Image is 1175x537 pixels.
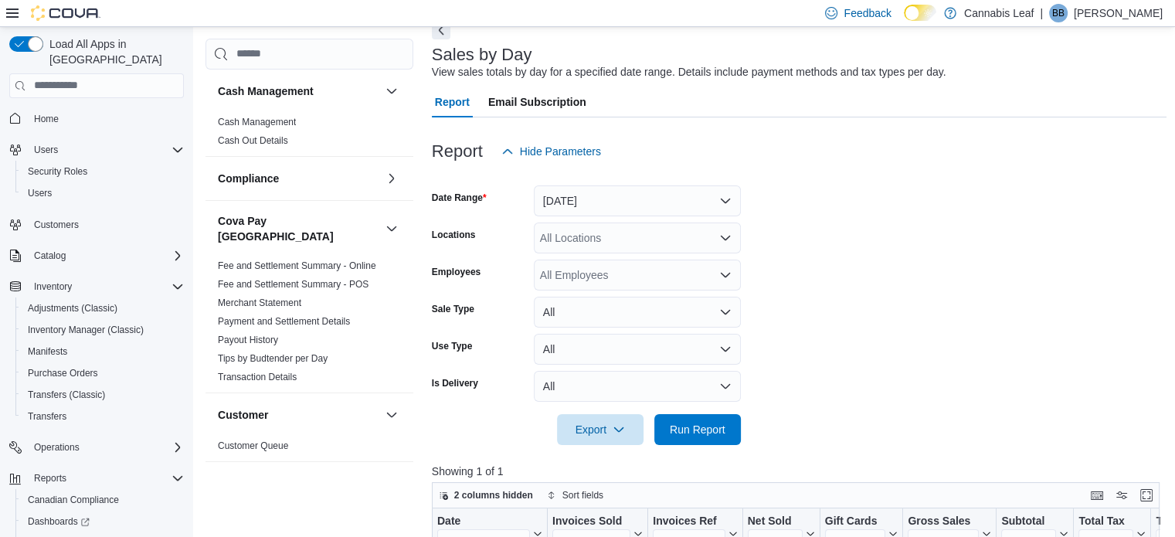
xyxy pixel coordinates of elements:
[28,109,184,128] span: Home
[22,364,104,382] a: Purchase Orders
[1001,514,1056,529] div: Subtotal
[22,491,125,509] a: Canadian Compliance
[432,21,450,39] button: Next
[1088,486,1106,505] button: Keyboard shortcuts
[218,116,296,128] span: Cash Management
[28,141,64,159] button: Users
[488,87,586,117] span: Email Subscription
[218,260,376,272] span: Fee and Settlement Summary - Online
[218,117,296,127] a: Cash Management
[552,514,630,529] div: Invoices Sold
[205,113,413,156] div: Cash Management
[22,407,184,426] span: Transfers
[15,362,190,384] button: Purchase Orders
[218,353,328,364] a: Tips by Budtender per Day
[218,213,379,244] h3: Cova Pay [GEOGRAPHIC_DATA]
[218,134,288,147] span: Cash Out Details
[432,192,487,204] label: Date Range
[541,486,610,505] button: Sort fields
[28,469,73,488] button: Reports
[432,229,476,241] label: Locations
[22,386,111,404] a: Transfers (Classic)
[28,277,184,296] span: Inventory
[218,135,288,146] a: Cash Out Details
[432,142,483,161] h3: Report
[534,334,741,365] button: All
[520,144,601,159] span: Hide Parameters
[28,367,98,379] span: Purchase Orders
[218,297,301,308] a: Merchant Statement
[205,437,413,461] div: Customer
[218,316,350,327] a: Payment and Settlement Details
[654,414,741,445] button: Run Report
[34,144,58,156] span: Users
[1137,486,1156,505] button: Enter fullscreen
[904,21,905,22] span: Dark Mode
[1074,4,1163,22] p: [PERSON_NAME]
[382,169,401,188] button: Compliance
[437,514,530,529] div: Date
[22,512,96,531] a: Dashboards
[15,406,190,427] button: Transfers
[432,377,478,389] label: Is Delivery
[218,352,328,365] span: Tips by Budtender per Day
[218,171,379,186] button: Compliance
[432,464,1167,479] p: Showing 1 of 1
[719,232,732,244] button: Open list of options
[557,414,644,445] button: Export
[1049,4,1068,22] div: Bobby Bassi
[218,278,368,291] span: Fee and Settlement Summary - POS
[22,299,124,318] a: Adjustments (Classic)
[28,438,184,457] span: Operations
[28,216,85,234] a: Customers
[22,299,184,318] span: Adjustments (Classic)
[908,514,979,529] div: Gross Sales
[562,489,603,501] span: Sort fields
[31,5,100,21] img: Cova
[22,184,184,202] span: Users
[22,342,184,361] span: Manifests
[1078,514,1133,529] div: Total Tax
[15,511,190,532] a: Dashboards
[28,438,86,457] button: Operations
[34,280,72,293] span: Inventory
[43,36,184,67] span: Load All Apps in [GEOGRAPHIC_DATA]
[3,276,190,297] button: Inventory
[22,491,184,509] span: Canadian Compliance
[1112,486,1131,505] button: Display options
[22,321,184,339] span: Inventory Manager (Classic)
[747,514,802,529] div: Net Sold
[218,372,297,382] a: Transaction Details
[432,266,481,278] label: Employees
[22,321,150,339] a: Inventory Manager (Classic)
[34,472,66,484] span: Reports
[28,110,65,128] a: Home
[15,182,190,204] button: Users
[1052,4,1065,22] span: BB
[3,437,190,458] button: Operations
[566,414,634,445] span: Export
[28,515,90,528] span: Dashboards
[28,345,67,358] span: Manifests
[28,277,78,296] button: Inventory
[22,512,184,531] span: Dashboards
[34,113,59,125] span: Home
[534,185,741,216] button: [DATE]
[432,340,472,352] label: Use Type
[495,136,607,167] button: Hide Parameters
[824,514,885,529] div: Gift Cards
[3,107,190,130] button: Home
[22,407,73,426] a: Transfers
[218,315,350,328] span: Payment and Settlement Details
[904,5,936,21] input: Dark Mode
[28,469,184,488] span: Reports
[15,319,190,341] button: Inventory Manager (Classic)
[218,371,297,383] span: Transaction Details
[34,219,79,231] span: Customers
[22,162,184,181] span: Security Roles
[218,279,368,290] a: Fee and Settlement Summary - POS
[28,187,52,199] span: Users
[22,386,184,404] span: Transfers (Classic)
[218,334,278,346] span: Payout History
[28,494,119,506] span: Canadian Compliance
